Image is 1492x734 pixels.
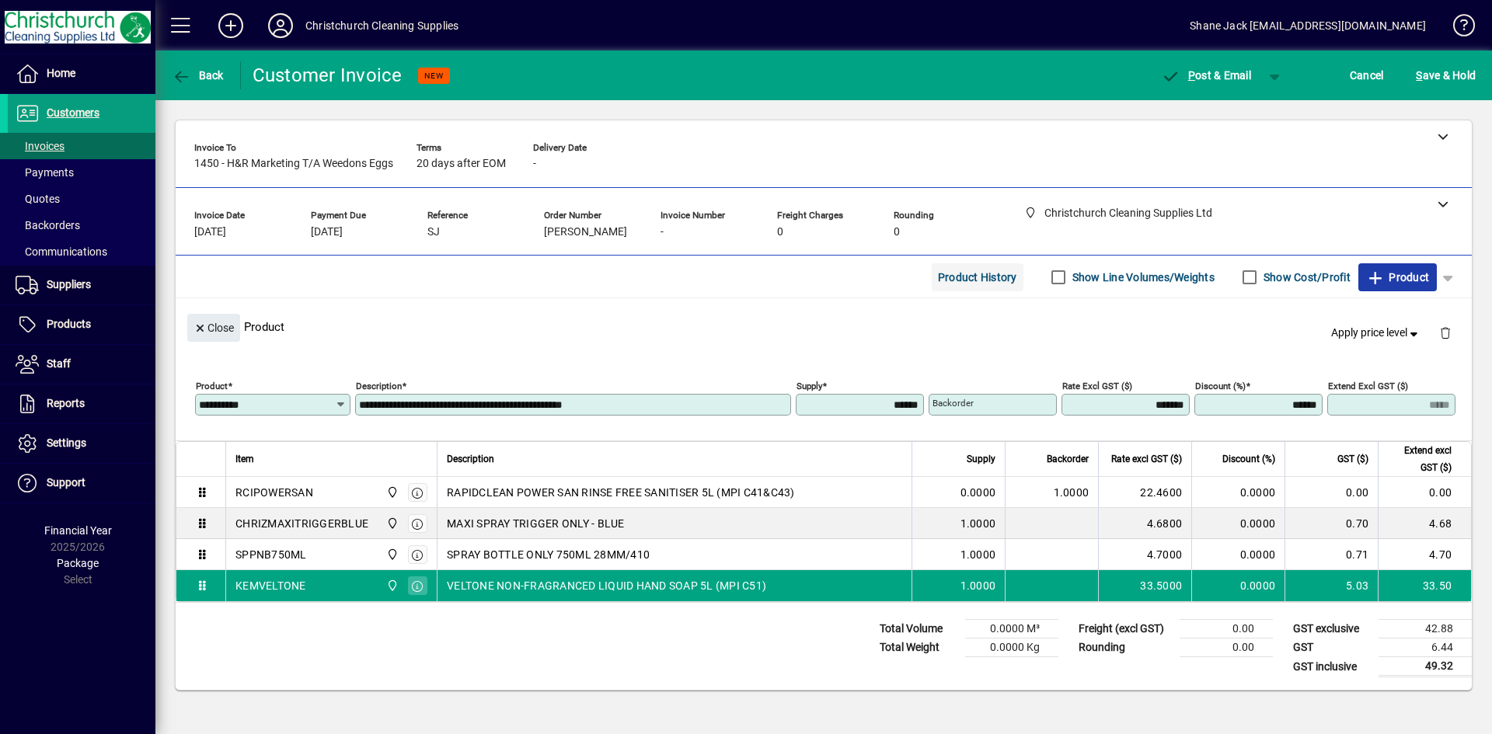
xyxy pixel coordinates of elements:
[47,106,99,119] span: Customers
[447,516,625,531] span: MAXI SPRAY TRIGGER ONLY - BLUE
[1285,508,1378,539] td: 0.70
[47,437,86,449] span: Settings
[44,524,112,537] span: Financial Year
[47,278,91,290] span: Suppliers
[1378,539,1471,570] td: 4.70
[1416,69,1422,82] span: S
[447,547,650,562] span: SPRAY BOTTLE ONLY 750ML 28MM/410
[1358,263,1437,291] button: Product
[8,464,155,503] a: Support
[1427,314,1464,351] button: Delete
[172,69,224,82] span: Back
[206,12,256,40] button: Add
[967,450,995,468] span: Supply
[382,546,400,563] span: Christchurch Cleaning Supplies Ltd
[305,13,458,38] div: Christchurch Cleaning Supplies
[16,166,74,179] span: Payments
[1285,570,1378,601] td: 5.03
[1285,620,1379,638] td: GST exclusive
[1379,657,1472,677] td: 49.32
[960,485,996,500] span: 0.0000
[1285,657,1379,677] td: GST inclusive
[16,140,64,152] span: Invoices
[1388,442,1452,476] span: Extend excl GST ($)
[424,71,444,81] span: NEW
[47,318,91,330] span: Products
[382,484,400,501] span: Christchurch Cleaning Supplies Ltd
[1153,61,1259,89] button: Post & Email
[1285,539,1378,570] td: 0.71
[1331,325,1421,341] span: Apply price level
[1071,638,1180,657] td: Rounding
[938,265,1017,290] span: Product History
[1337,450,1368,468] span: GST ($)
[872,620,965,638] td: Total Volume
[1325,319,1428,347] button: Apply price level
[8,238,155,265] a: Communications
[1180,620,1273,638] td: 0.00
[447,450,494,468] span: Description
[1378,477,1471,508] td: 0.00
[417,158,506,170] span: 20 days after EOM
[932,263,1023,291] button: Product History
[1222,450,1275,468] span: Discount (%)
[1188,69,1195,82] span: P
[1180,638,1273,657] td: 0.00
[544,226,627,238] span: [PERSON_NAME]
[8,266,155,304] a: Suppliers
[533,158,536,170] span: -
[168,61,228,89] button: Back
[447,485,795,500] span: RAPIDCLEAN POWER SAN RINSE FREE SANITISER 5L (MPI C41&C43)
[797,381,822,391] mat-label: Supply
[1378,508,1471,539] td: 4.68
[311,226,343,238] span: [DATE]
[47,397,85,409] span: Reports
[155,61,241,89] app-page-header-button: Back
[1069,270,1215,285] label: Show Line Volumes/Weights
[8,305,155,344] a: Products
[1108,516,1182,531] div: 4.6800
[47,476,85,489] span: Support
[57,557,99,569] span: Package
[8,345,155,384] a: Staff
[196,381,228,391] mat-label: Product
[447,578,766,593] span: VELTONE NON-FRAGRANCED LIQUID HAND SOAP 5L (MPI C51)
[1191,539,1285,570] td: 0.0000
[8,159,155,186] a: Payments
[176,298,1472,355] div: Product
[1378,570,1471,601] td: 33.50
[183,320,244,334] app-page-header-button: Close
[1161,69,1251,82] span: ost & Email
[1108,578,1182,593] div: 33.5000
[1379,620,1472,638] td: 42.88
[960,516,996,531] span: 1.0000
[256,12,305,40] button: Profile
[1054,485,1089,500] span: 1.0000
[1191,477,1285,508] td: 0.0000
[235,516,368,531] div: CHRIZMAXITRIGGERBLUE
[1346,61,1388,89] button: Cancel
[1191,508,1285,539] td: 0.0000
[1191,570,1285,601] td: 0.0000
[8,133,155,159] a: Invoices
[8,212,155,238] a: Backorders
[872,638,965,657] td: Total Weight
[1366,265,1429,290] span: Product
[194,158,393,170] span: 1450 - H&R Marketing T/A Weedons Eggs
[1441,3,1473,54] a: Knowledge Base
[235,450,254,468] span: Item
[661,226,664,238] span: -
[1285,477,1378,508] td: 0.00
[1108,485,1182,500] div: 22.4600
[1111,450,1182,468] span: Rate excl GST ($)
[932,398,974,409] mat-label: Backorder
[960,578,996,593] span: 1.0000
[1350,63,1384,88] span: Cancel
[235,547,307,562] div: SPPNB750ML
[253,63,403,88] div: Customer Invoice
[1047,450,1089,468] span: Backorder
[1260,270,1351,285] label: Show Cost/Profit
[1379,638,1472,657] td: 6.44
[47,67,75,79] span: Home
[894,226,900,238] span: 0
